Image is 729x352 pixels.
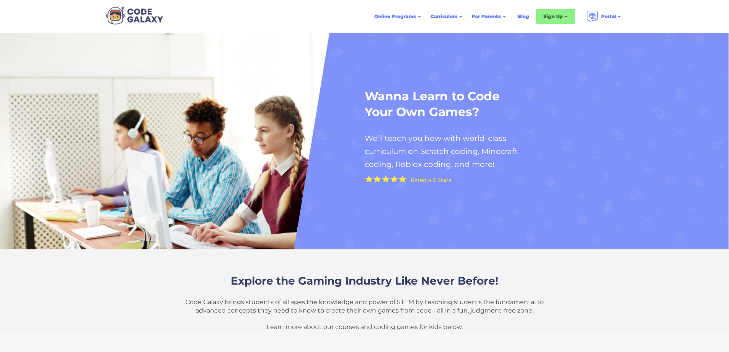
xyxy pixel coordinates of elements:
div: Curriculum [431,13,457,20]
p: Code Galaxy brings students of all ages the knowledge and power of STEM by teaching students the ... [177,298,552,331]
img: Yellow Star - the Code Galaxy [390,175,398,183]
span: Explore the Gaming Industry Like Never Before! [231,274,498,287]
div: Online Programs [374,13,416,20]
div: Rated 4.9 Stars [411,177,451,183]
img: Yellow Star - the Code Galaxy [365,175,373,183]
div: For Parents [472,13,501,20]
h2: We’ll teach you how with world-class curriculum on Scratch coding, Minecraft coding, Roblox codin... [365,132,575,171]
a: Blog [513,10,534,23]
div: Sign Up [543,13,563,20]
h1: Wanna Learn to Code Your Own Games? [365,88,518,120]
img: Yellow Star - the Code Galaxy [373,175,381,183]
div: Portal [601,13,616,20]
img: Yellow Star - the Code Galaxy [399,175,406,183]
img: Yellow Star - the Code Galaxy [382,175,390,183]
